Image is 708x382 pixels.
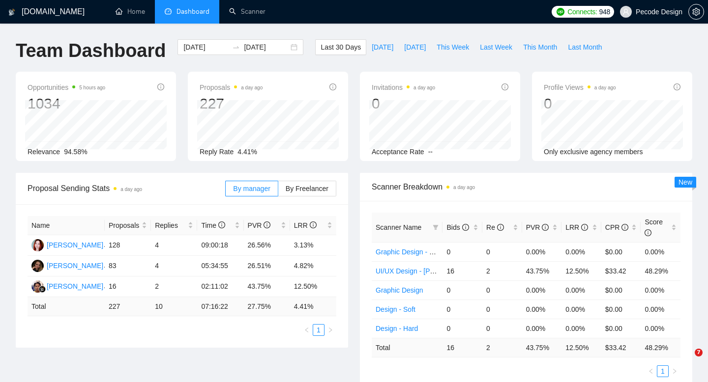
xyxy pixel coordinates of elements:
[28,148,60,156] span: Relevance
[313,325,324,335] a: 1
[431,220,441,235] span: filter
[648,368,654,374] span: left
[561,338,601,357] td: 12.50 %
[241,85,263,90] time: a day ago
[404,42,426,53] span: [DATE]
[433,224,439,230] span: filter
[28,82,105,93] span: Opportunities
[442,319,482,338] td: 0
[453,185,475,190] time: a day ago
[290,235,336,256] td: 3.13%
[568,42,602,53] span: Last Month
[47,281,103,292] div: [PERSON_NAME]
[641,319,680,338] td: 0.00%
[669,365,680,377] li: Next Page
[641,338,680,357] td: 48.29 %
[601,242,641,261] td: $0.00
[678,178,692,186] span: New
[229,7,265,16] a: searchScanner
[482,338,522,357] td: 2
[594,85,616,90] time: a day ago
[376,286,423,294] a: Graphic Design
[645,218,663,237] span: Score
[372,82,435,93] span: Invitations
[695,349,703,356] span: 7
[621,224,628,231] span: info-circle
[581,224,588,231] span: info-circle
[232,43,240,51] span: to
[329,83,336,90] span: info-circle
[601,319,641,338] td: $0.00
[482,261,522,280] td: 2
[200,94,263,113] div: 227
[47,240,103,250] div: [PERSON_NAME]
[294,221,317,229] span: LRR
[561,261,601,280] td: 12.50%
[399,39,431,55] button: [DATE]
[474,39,518,55] button: Last Week
[28,94,105,113] div: 1034
[200,148,234,156] span: Reply Rate
[244,297,290,316] td: 27.75 %
[542,224,549,231] span: info-circle
[372,42,393,53] span: [DATE]
[290,297,336,316] td: 4.41 %
[165,8,172,15] span: dashboard
[601,300,641,319] td: $0.00
[522,338,562,357] td: 43.75 %
[290,276,336,297] td: 12.50%
[561,242,601,261] td: 0.00%
[248,221,271,229] span: PVR
[482,242,522,261] td: 0
[674,83,680,90] span: info-circle
[28,182,225,194] span: Proposal Sending Stats
[518,39,562,55] button: This Month
[177,7,209,16] span: Dashboard
[201,221,225,229] span: Time
[304,327,310,333] span: left
[431,39,474,55] button: This Week
[301,324,313,336] li: Previous Page
[233,185,270,192] span: By manager
[310,221,317,228] span: info-circle
[321,42,361,53] span: Last 30 Days
[151,216,197,235] th: Replies
[641,242,680,261] td: 0.00%
[446,223,469,231] span: Bids
[601,338,641,357] td: $ 33.42
[437,42,469,53] span: This Week
[557,8,564,16] img: upwork-logo.png
[376,267,552,275] a: UI/UX Design - [PERSON_NAME] (autobid off weekends)
[232,43,240,51] span: swap-right
[105,276,151,297] td: 16
[155,220,186,231] span: Replies
[442,242,482,261] td: 0
[482,319,522,338] td: 0
[31,241,103,248] a: OS[PERSON_NAME]
[244,276,290,297] td: 43.75%
[442,261,482,280] td: 16
[376,248,442,256] a: Graphic Design - Soft
[31,261,103,269] a: KP[PERSON_NAME]
[376,305,415,313] a: Design - Soft
[197,256,243,276] td: 05:34:55
[605,223,628,231] span: CPR
[522,242,562,261] td: 0.00%
[480,42,512,53] span: Last Week
[669,365,680,377] button: right
[689,8,704,16] span: setting
[688,4,704,20] button: setting
[688,8,704,16] a: setting
[442,300,482,319] td: 0
[151,276,197,297] td: 2
[442,280,482,300] td: 0
[8,4,15,20] img: logo
[120,187,142,192] time: a day ago
[641,280,680,300] td: 0.00%
[526,223,549,231] span: PVR
[657,366,668,377] a: 1
[522,300,562,319] td: 0.00%
[244,256,290,276] td: 26.51%
[151,256,197,276] td: 4
[561,300,601,319] td: 0.00%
